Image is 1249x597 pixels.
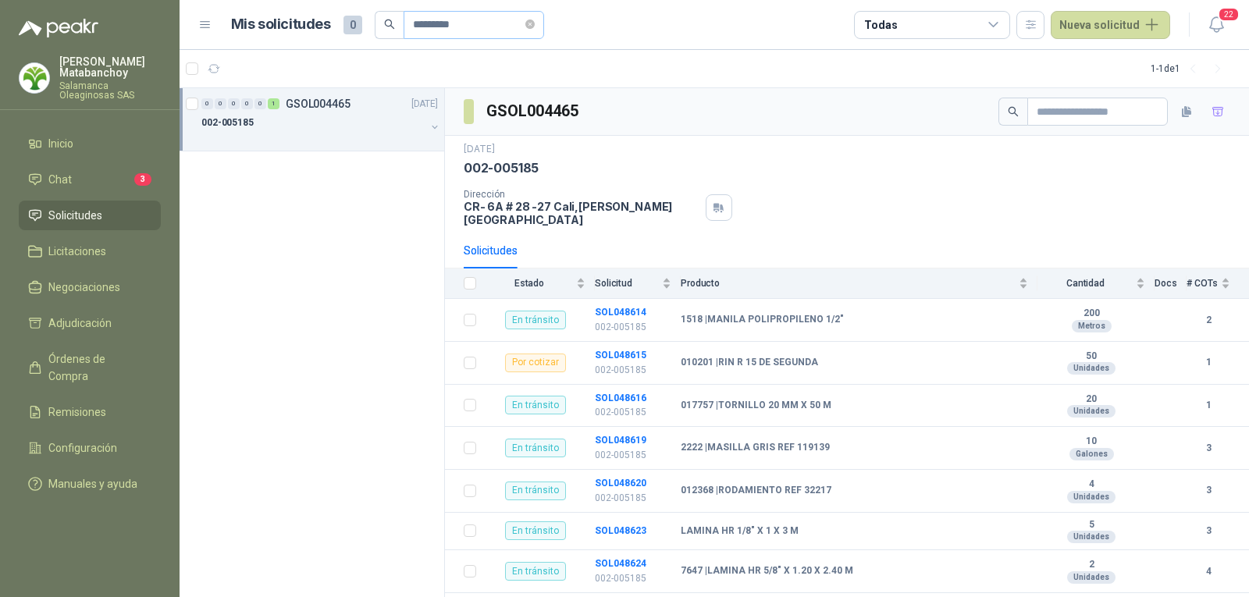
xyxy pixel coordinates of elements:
[48,243,106,260] span: Licitaciones
[595,268,681,299] th: Solicitud
[1155,268,1187,299] th: Docs
[48,314,112,332] span: Adjudicación
[595,278,659,289] span: Solicitud
[19,129,161,158] a: Inicio
[681,268,1037,299] th: Producto
[681,278,1016,289] span: Producto
[1067,405,1116,418] div: Unidades
[505,354,566,372] div: Por cotizar
[486,278,573,289] span: Estado
[595,350,646,361] a: SOL048615
[681,442,830,454] b: 2222 | MASILLA GRIS REF 119139
[19,165,161,194] a: Chat3
[681,400,831,412] b: 017757 | TORNILLO 20 MM X 50 M
[1037,435,1145,448] b: 10
[595,405,671,420] p: 002-005185
[228,98,240,109] div: 0
[505,482,566,500] div: En tránsito
[1202,11,1230,39] button: 22
[681,565,853,577] b: 7647 | LAMINA HR 5/8" X 1.20 X 2.40 M
[486,99,581,123] h3: GSOL004465
[595,307,646,318] a: SOL048614
[48,135,73,152] span: Inicio
[464,200,699,226] p: CR- 6A # 28 -27 Cali , [PERSON_NAME][GEOGRAPHIC_DATA]
[595,448,671,463] p: 002-005185
[1037,559,1145,571] b: 2
[681,485,831,497] b: 012368 | RODAMIENTO REF 32217
[464,242,518,259] div: Solicitudes
[59,56,161,78] p: [PERSON_NAME] Matabanchoy
[48,403,106,421] span: Remisiones
[1037,519,1145,531] b: 5
[1187,564,1230,579] b: 4
[1069,448,1114,460] div: Galones
[595,571,671,586] p: 002-005185
[525,17,535,32] span: close-circle
[595,558,646,569] a: SOL048624
[241,98,253,109] div: 0
[254,98,266,109] div: 0
[595,478,646,489] a: SOL048620
[201,98,213,109] div: 0
[1067,571,1116,584] div: Unidades
[286,98,351,109] p: GSOL004465
[19,236,161,266] a: Licitaciones
[201,94,441,144] a: 0 0 0 0 0 1 GSOL004465[DATE] 002-005185
[505,562,566,581] div: En tránsito
[1051,11,1170,39] button: Nueva solicitud
[464,189,699,200] p: Dirección
[48,279,120,296] span: Negociaciones
[505,311,566,329] div: En tránsito
[505,396,566,414] div: En tránsito
[1008,106,1019,117] span: search
[464,142,495,157] p: [DATE]
[19,272,161,302] a: Negociaciones
[19,469,161,499] a: Manuales y ayuda
[48,350,146,385] span: Órdenes de Compra
[1072,320,1112,332] div: Metros
[134,173,151,186] span: 3
[48,171,72,188] span: Chat
[1067,362,1116,375] div: Unidades
[19,308,161,338] a: Adjudicación
[48,475,137,492] span: Manuales y ayuda
[1037,478,1145,491] b: 4
[59,81,161,100] p: Salamanca Oleaginosas SAS
[20,63,49,93] img: Company Logo
[525,20,535,29] span: close-circle
[1187,268,1249,299] th: # COTs
[1187,313,1230,328] b: 2
[595,525,646,536] a: SOL048623
[486,268,595,299] th: Estado
[681,525,799,538] b: LAMINA HR 1/8" X 1 X 3 M
[1067,531,1116,543] div: Unidades
[19,19,98,37] img: Logo peakr
[1067,491,1116,503] div: Unidades
[19,344,161,391] a: Órdenes de Compra
[19,397,161,427] a: Remisiones
[1037,350,1145,363] b: 50
[464,160,539,176] p: 002-005185
[343,16,362,34] span: 0
[19,201,161,230] a: Solicitudes
[1151,56,1230,81] div: 1 - 1 de 1
[595,491,671,506] p: 002-005185
[411,97,438,112] p: [DATE]
[864,16,897,34] div: Todas
[1187,398,1230,413] b: 1
[48,439,117,457] span: Configuración
[595,393,646,403] a: SOL048616
[595,320,671,335] p: 002-005185
[595,363,671,378] p: 002-005185
[231,13,331,36] h1: Mis solicitudes
[268,98,279,109] div: 1
[1187,524,1230,538] b: 3
[1037,268,1155,299] th: Cantidad
[1187,441,1230,456] b: 3
[681,357,818,369] b: 010201 | RIN R 15 DE SEGUNDA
